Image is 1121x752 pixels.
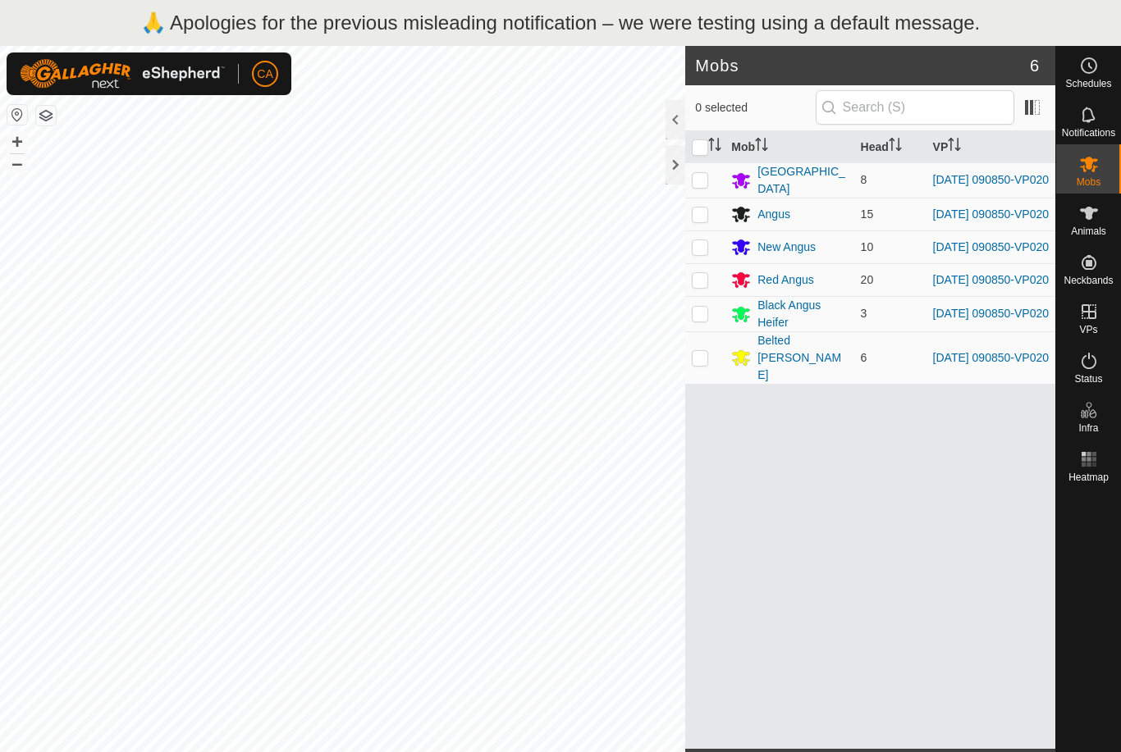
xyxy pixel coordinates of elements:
button: Map Layers [36,106,56,125]
p-sorticon: Activate to sort [755,140,768,153]
input: Search (S) [816,90,1014,125]
img: Gallagher Logo [20,59,225,89]
button: + [7,132,27,152]
a: [DATE] 090850-VP020 [933,273,1049,286]
span: Infra [1078,423,1098,433]
span: Neckbands [1064,276,1113,285]
span: 15 [861,207,874,221]
span: 6 [1030,53,1039,78]
span: Schedules [1065,79,1111,89]
a: [DATE] 090850-VP020 [933,173,1049,186]
div: Belted [PERSON_NAME] [757,332,847,384]
div: Black Angus Heifer [757,297,847,331]
div: New Angus [757,239,816,256]
div: [GEOGRAPHIC_DATA] [757,163,847,198]
span: 6 [861,351,867,364]
p: 🙏 Apologies for the previous misleading notification – we were testing using a default message. [141,8,981,38]
span: 20 [861,273,874,286]
th: Head [854,131,927,163]
span: 3 [861,307,867,320]
a: [DATE] 090850-VP020 [933,240,1049,253]
span: CA [257,66,272,83]
p-sorticon: Activate to sort [948,140,961,153]
span: Status [1074,374,1102,384]
span: 0 selected [695,99,815,116]
button: Reset Map [7,105,27,125]
button: – [7,153,27,173]
div: Red Angus [757,271,814,289]
span: Animals [1071,226,1106,236]
th: VP [927,131,1055,163]
th: Mob [725,131,853,163]
span: VPs [1079,325,1097,335]
span: 8 [861,173,867,186]
p-sorticon: Activate to sort [708,140,721,153]
span: 10 [861,240,874,253]
span: Notifications [1062,128,1115,138]
span: Mobs [1077,177,1100,187]
p-sorticon: Activate to sort [889,140,902,153]
span: Heatmap [1068,472,1109,482]
div: Angus [757,206,790,223]
a: [DATE] 090850-VP020 [933,207,1049,221]
h2: Mobs [695,56,1030,75]
a: [DATE] 090850-VP020 [933,307,1049,320]
a: [DATE] 090850-VP020 [933,351,1049,364]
